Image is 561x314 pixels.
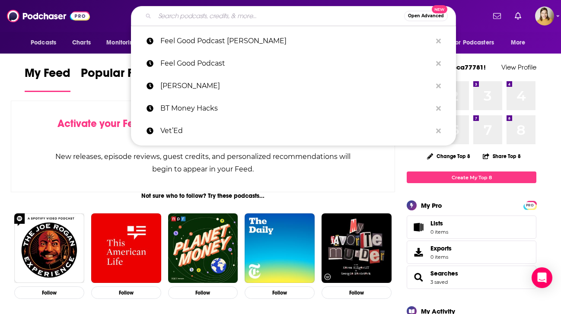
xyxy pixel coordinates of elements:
[168,286,238,299] button: Follow
[14,213,84,283] img: The Joe Rogan Experience
[407,216,536,239] a: Lists
[535,6,554,25] img: User Profile
[25,66,70,92] a: My Feed
[131,6,456,26] div: Search podcasts, credits, & more...
[430,244,452,252] span: Exports
[168,213,238,283] img: Planet Money
[131,120,456,142] a: Vet’Ed
[501,63,536,71] a: View Profile
[482,148,521,165] button: Share Top 8
[7,8,90,24] img: Podchaser - Follow, Share and Rate Podcasts
[245,286,315,299] button: Follow
[453,37,494,49] span: For Podcasters
[430,279,448,285] a: 3 saved
[447,35,507,51] button: open menu
[54,150,351,175] div: New releases, episode reviews, guest credits, and personalized recommendations will begin to appe...
[407,241,536,264] a: Exports
[322,213,392,283] img: My Favorite Murder with Karen Kilgariff and Georgia Hardstark
[81,66,154,86] span: Popular Feed
[410,271,427,283] a: Searches
[525,202,535,208] a: PRO
[535,6,554,25] span: Logged in as rebecca77781
[25,35,67,51] button: open menu
[160,120,432,142] p: Vet’Ed
[490,9,504,23] a: Show notifications dropdown
[410,246,427,258] span: Exports
[408,14,444,18] span: Open Advanced
[131,97,456,120] a: BT Money Hacks
[430,254,452,260] span: 0 items
[54,117,351,143] div: by following Podcasts, Creators, Lists, and other Users!
[404,11,448,21] button: Open AdvancedNew
[535,6,554,25] button: Show profile menu
[322,286,392,299] button: Follow
[131,75,456,97] a: [PERSON_NAME]
[25,66,70,86] span: My Feed
[430,229,448,235] span: 0 items
[11,192,395,200] div: Not sure who to follow? Try these podcasts...
[81,66,154,92] a: Popular Feed
[31,37,56,49] span: Podcasts
[505,35,536,51] button: open menu
[160,30,432,52] p: Feel Good Podcast Kimberly Snyder
[410,221,427,233] span: Lists
[407,171,536,183] a: Create My Top 8
[160,75,432,97] p: Wes Schaffaer
[525,202,535,209] span: PRO
[407,266,536,289] span: Searches
[131,52,456,75] a: Feel Good Podcast
[432,5,447,13] span: New
[430,219,448,227] span: Lists
[106,37,137,49] span: Monitoring
[160,97,432,120] p: BT Money Hacks
[14,286,84,299] button: Follow
[421,201,442,209] div: My Pro
[430,270,458,277] a: Searches
[430,219,443,227] span: Lists
[100,35,148,51] button: open menu
[91,213,161,283] img: This American Life
[72,37,91,49] span: Charts
[131,30,456,52] a: Feel Good Podcast [PERSON_NAME]
[511,37,526,49] span: More
[422,151,475,162] button: Change Top 8
[160,52,432,75] p: Feel Good Podcast
[511,9,525,23] a: Show notifications dropdown
[67,35,96,51] a: Charts
[245,213,315,283] img: The Daily
[532,267,552,288] div: Open Intercom Messenger
[91,286,161,299] button: Follow
[57,117,146,130] span: Activate your Feed
[155,9,404,23] input: Search podcasts, credits, & more...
